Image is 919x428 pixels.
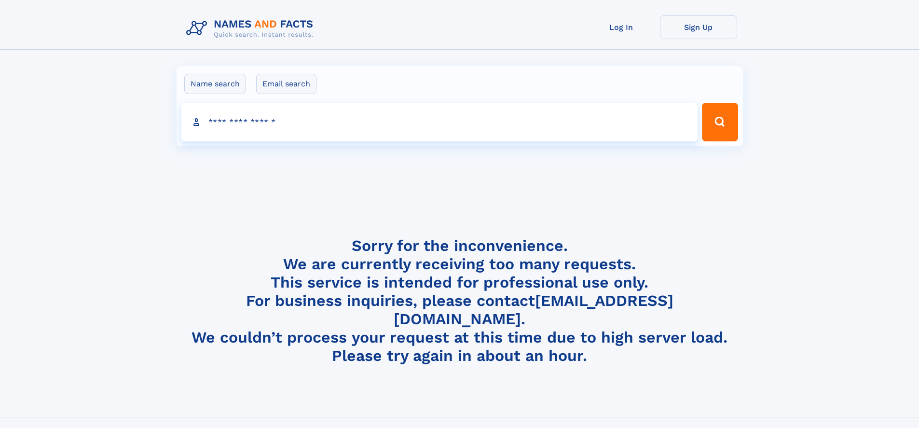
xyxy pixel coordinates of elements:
[394,291,673,328] a: [EMAIL_ADDRESS][DOMAIN_NAME]
[660,15,737,39] a: Sign Up
[256,74,316,94] label: Email search
[583,15,660,39] a: Log In
[184,74,246,94] label: Name search
[182,15,321,41] img: Logo Names and Facts
[181,103,698,141] input: search input
[702,103,738,141] button: Search Button
[182,236,737,365] h4: Sorry for the inconvenience. We are currently receiving too many requests. This service is intend...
